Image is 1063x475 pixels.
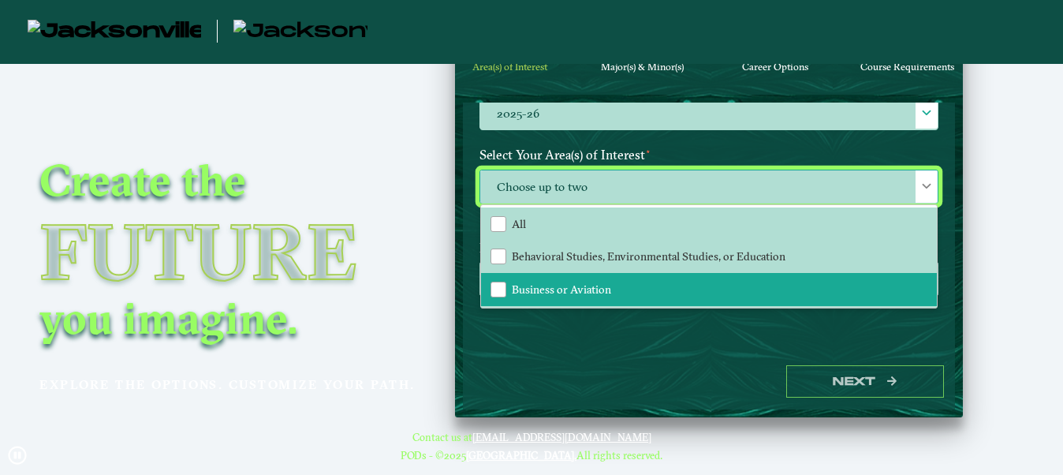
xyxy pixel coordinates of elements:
[401,431,662,443] span: Contact us at
[468,234,950,263] label: Enter your email below to receive a summary of the POD that you create.
[481,240,937,273] li: Behavioral Studies, Environmental Studies, or Education
[39,373,418,397] p: Explore the options. Customize your path.
[512,249,785,264] span: Behavioral Studies, Environmental Studies, or Education
[472,61,547,73] span: Area(s) of Interest
[401,449,662,462] span: PODs - ©2025 All rights reserved.
[479,262,938,296] input: Enter your email
[860,61,954,73] span: Course Requirements
[468,140,950,170] label: Select Your Area(s) of Interest
[481,208,937,241] li: All
[786,365,944,398] button: Next
[480,170,938,204] span: Choose up to two
[28,20,201,44] img: Jacksonville University logo
[233,20,367,44] img: Jacksonville University logo
[480,96,938,130] label: 2025-26
[466,449,576,462] a: [GEOGRAPHIC_DATA].
[645,145,651,157] sup: ⋆
[479,208,938,223] p: Maximum 2 selections are allowed
[39,213,418,290] h1: Future
[39,290,418,346] h2: you imagine.
[601,61,684,73] span: Major(s) & Minor(s)
[39,152,418,208] h2: Create the
[479,206,485,217] sup: ⋆
[481,273,937,306] li: Business or Aviation
[512,217,526,231] span: All
[512,282,611,297] span: Business or Aviation
[742,61,808,73] span: Career Options
[472,431,651,443] a: [EMAIL_ADDRESS][DOMAIN_NAME]
[481,306,937,339] li: Fine Arts or Humanities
